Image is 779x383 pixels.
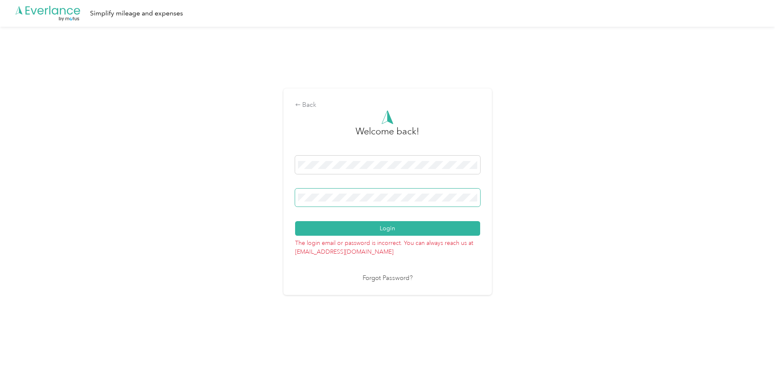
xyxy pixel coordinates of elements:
[295,100,480,110] div: Back
[90,8,183,19] div: Simplify mileage and expenses
[295,221,480,236] button: Login
[363,274,413,283] a: Forgot Password?
[295,236,480,256] p: The login email or password is incorrect. You can always reach us at [EMAIL_ADDRESS][DOMAIN_NAME]
[356,124,419,147] h3: greeting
